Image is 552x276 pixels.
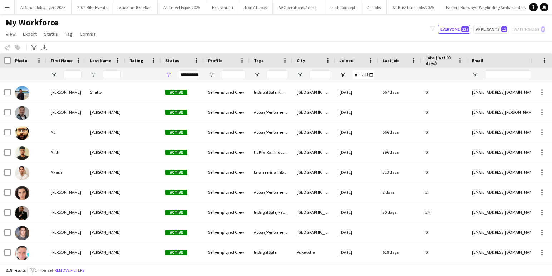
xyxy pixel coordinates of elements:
img: Alex Walker [15,226,29,240]
div: [DATE] [335,182,378,202]
span: Jobs (last 90 days) [425,55,455,66]
span: Last Name [90,58,111,63]
button: Eastern Busways- Wayfinding Ambassadors 2024 [440,0,541,14]
div: [DATE] [335,102,378,122]
div: Self-employed Crew [204,122,250,142]
div: 619 days [378,242,421,262]
div: 24 [421,202,468,222]
span: Last job [383,58,399,63]
img: Alex Bartley [15,206,29,220]
span: Tags [254,58,263,63]
span: First Name [51,58,73,63]
a: Comms [77,29,99,39]
img: AJ Murtagh [15,126,29,140]
div: 566 days [378,122,421,142]
div: [PERSON_NAME] [86,162,125,182]
div: Ajith [46,142,86,162]
input: Tags Filter Input [267,70,288,79]
div: [PERSON_NAME] [46,182,86,202]
app-action-btn: Export XLSX [40,43,49,52]
img: Akash Dewangan [15,166,29,180]
span: Export [23,31,37,37]
span: Active [165,170,187,175]
span: Active [165,110,187,115]
div: Self-employed Crew [204,202,250,222]
div: 30 days [378,202,421,222]
span: Photo [15,58,27,63]
app-action-btn: Advanced filters [30,43,38,52]
button: AT Travel Expos 2025 [158,0,206,14]
span: 227 [461,26,469,32]
a: Tag [62,29,75,39]
div: [PERSON_NAME] [46,82,86,102]
div: 0 [421,142,468,162]
div: [DATE] [335,202,378,222]
div: [PERSON_NAME] [46,202,86,222]
button: Open Filter Menu [51,72,57,78]
button: Open Filter Menu [472,72,478,78]
button: AucklandOneRail [113,0,158,14]
a: Export [20,29,40,39]
button: Open Filter Menu [165,72,172,78]
img: Alfred Knez [15,246,29,260]
div: [PERSON_NAME] [86,102,125,122]
div: [PERSON_NAME] [86,242,125,262]
div: 567 days [378,82,421,102]
button: ATSmallJobs/Flyers 2025 [15,0,72,14]
input: City Filter Input [310,70,331,79]
div: 0 [421,102,468,122]
div: [PERSON_NAME] [86,122,125,142]
div: [PERSON_NAME] [86,182,125,202]
input: Last Name Filter Input [103,70,121,79]
span: Active [165,90,187,95]
div: [GEOGRAPHIC_DATA] [292,182,335,202]
span: Active [165,130,187,135]
span: Tag [65,31,73,37]
div: Actors/Performers, InBrightSafe, KiwiRail Inducted, ReturnedATUniform [250,182,292,202]
button: Open Filter Menu [254,72,260,78]
div: Self-employed Crew [204,162,250,182]
div: Pukekohe [292,242,335,262]
div: [GEOGRAPHIC_DATA] [292,82,335,102]
div: [GEOGRAPHIC_DATA] [292,222,335,242]
span: Active [165,230,187,235]
div: Self-employed Crew [204,82,250,102]
span: 12 [501,26,507,32]
div: Actors/Performers, NoRecordedJobs, NotBrightSafe [250,222,292,242]
div: [PERSON_NAME] [86,222,125,242]
div: 0 [421,222,468,242]
div: InBrightSafe, ReturnedATUniform, TL [250,202,292,222]
div: Actors/Performers, Customer Service, Event/Film Crew, Hospitality [250,102,292,122]
button: Everyone227 [438,25,470,34]
img: Abhit Shetty [15,86,29,100]
div: Shetty [86,82,125,102]
button: 2024 Bike Events [72,0,113,14]
div: [GEOGRAPHIC_DATA] [292,122,335,142]
span: Status [165,58,179,63]
div: Self-employed Crew [204,242,250,262]
div: 796 days [378,142,421,162]
div: Self-employed Crew [204,142,250,162]
button: AAOperations/Admin [273,0,324,14]
div: Self-employed Crew [204,102,250,122]
div: [DATE] [335,162,378,182]
a: Status [41,29,61,39]
button: Eke Panuku [206,0,239,14]
div: [PERSON_NAME] [86,142,125,162]
div: IT, KiwiRail Inducted, Languages-Hindi, NotBrightSafe [250,142,292,162]
div: Self-employed Crew [204,182,250,202]
span: City [297,58,305,63]
button: Remove filters [53,266,86,274]
input: Profile Filter Input [221,70,245,79]
button: Applicants12 [473,25,508,34]
span: Status [44,31,58,37]
div: InBrightSafe [250,242,292,262]
div: AJ [46,122,86,142]
div: [GEOGRAPHIC_DATA] [292,102,335,122]
span: 1 filter set [35,267,53,273]
div: 0 [421,162,468,182]
div: [GEOGRAPHIC_DATA] [292,142,335,162]
button: Open Filter Menu [90,72,97,78]
a: View [3,29,19,39]
div: Actors/Performers, InBrightSafe, KiwiRail Inducted, TL [250,122,292,142]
